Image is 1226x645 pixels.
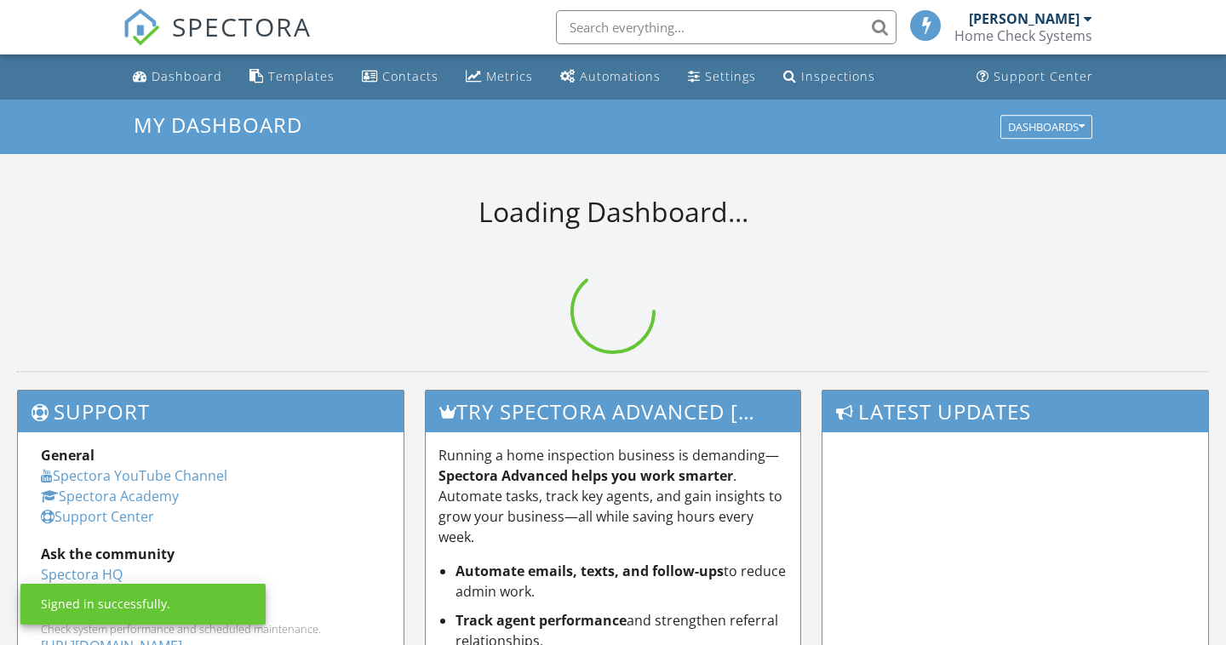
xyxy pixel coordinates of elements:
a: Spectora Academy [41,487,179,505]
div: Home Check Systems [954,27,1092,44]
img: The Best Home Inspection Software - Spectora [123,9,160,46]
div: [PERSON_NAME] [969,10,1080,27]
strong: Track agent performance [455,611,627,630]
input: Search everything... [556,10,897,44]
a: SPECTORA [123,23,312,59]
a: Templates [243,61,341,93]
a: Settings [681,61,763,93]
a: Support Center [970,61,1100,93]
button: Dashboards [1000,115,1092,139]
strong: Spectora Advanced helps you work smarter [438,466,733,485]
p: Running a home inspection business is demanding— . Automate tasks, track key agents, and gain ins... [438,445,788,547]
div: Check system performance and scheduled maintenance. [41,622,381,636]
strong: Automate emails, texts, and follow-ups [455,562,724,580]
h3: Latest Updates [822,391,1208,432]
div: Contacts [382,68,438,84]
h3: Try spectora advanced [DATE] [426,391,801,432]
a: Support Center [41,507,154,526]
div: Dashboard [152,68,222,84]
div: Signed in successfully. [41,596,170,613]
div: Automations [580,68,661,84]
li: to reduce admin work. [455,561,788,602]
h3: Support [18,391,404,432]
div: Support Center [994,68,1093,84]
div: Metrics [486,68,533,84]
a: Metrics [459,61,540,93]
span: SPECTORA [172,9,312,44]
div: Dashboards [1008,121,1085,133]
div: Ask the community [41,544,381,564]
span: My Dashboard [134,111,302,139]
a: Spectora YouTube Channel [41,466,227,485]
strong: General [41,446,95,465]
div: Templates [268,68,335,84]
a: Dashboard [126,61,229,93]
a: Spectora HQ [41,565,123,584]
div: Settings [705,68,756,84]
div: Inspections [801,68,875,84]
a: Inspections [776,61,882,93]
a: Contacts [355,61,445,93]
a: Automations (Basic) [553,61,667,93]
